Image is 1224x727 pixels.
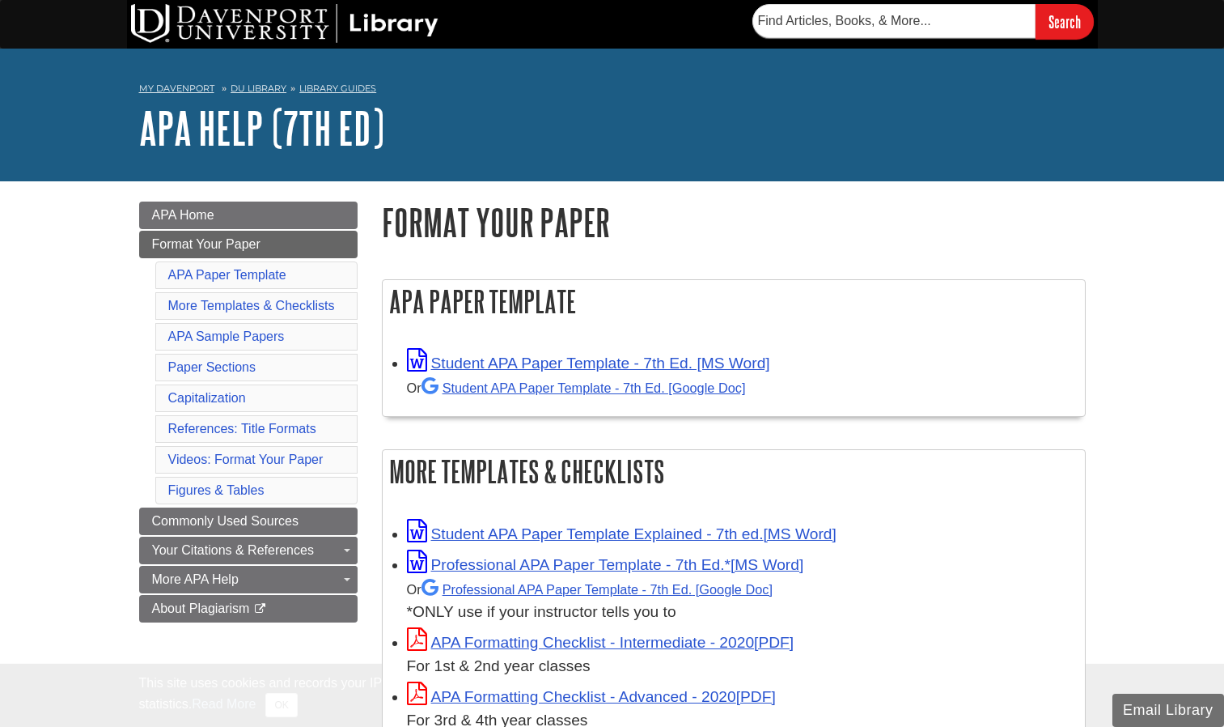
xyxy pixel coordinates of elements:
[139,78,1086,104] nav: breadcrumb
[139,202,358,229] a: APA Home
[168,299,335,312] a: More Templates & Checklists
[421,582,773,597] a: Professional APA Paper Template - 7th Ed.
[407,582,773,597] small: Or
[407,556,804,573] a: Link opens in new window
[152,237,260,251] span: Format Your Paper
[1036,4,1094,39] input: Search
[407,634,794,651] a: Link opens in new window
[168,453,324,466] a: Videos: Format Your Paper
[168,360,256,374] a: Paper Sections
[299,83,376,94] a: Library Guides
[253,604,267,614] i: This link opens in a new window
[139,537,358,564] a: Your Citations & References
[139,595,358,623] a: About Plagiarism
[152,572,239,586] span: More APA Help
[152,514,299,528] span: Commonly Used Sources
[407,355,770,372] a: Link opens in new window
[152,602,250,615] span: About Plagiarism
[1112,694,1224,727] button: Email Library
[421,381,746,395] a: Student APA Paper Template - 7th Ed. [Google Doc]
[139,508,358,535] a: Commonly Used Sources
[382,202,1086,243] h1: Format Your Paper
[192,697,256,711] a: Read More
[407,577,1077,625] div: *ONLY use if your instructor tells you to
[152,208,214,222] span: APA Home
[139,82,214,96] a: My Davenport
[383,450,1085,493] h2: More Templates & Checklists
[139,231,358,258] a: Format Your Paper
[168,391,246,405] a: Capitalization
[168,422,316,436] a: References: Title Formats
[752,4,1036,38] input: Find Articles, Books, & More...
[407,381,746,395] small: Or
[139,103,384,153] a: APA Help (7th Ed)
[265,693,297,717] button: Close
[139,674,1086,717] div: This site uses cookies and records your IP address for usage statistics. Additionally, we use Goo...
[139,566,358,593] a: More APA Help
[139,202,358,623] div: Guide Page Menu
[168,329,285,343] a: APA Sample Papers
[131,4,438,43] img: DU Library
[383,280,1085,323] h2: APA Paper Template
[752,4,1094,39] form: Searches DU Library's articles, books, and more
[168,483,265,497] a: Figures & Tables
[168,268,286,282] a: APA Paper Template
[407,525,836,542] a: Link opens in new window
[152,543,314,557] span: Your Citations & References
[231,83,286,94] a: DU Library
[407,688,776,705] a: Link opens in new window
[407,655,1077,678] div: For 1st & 2nd year classes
